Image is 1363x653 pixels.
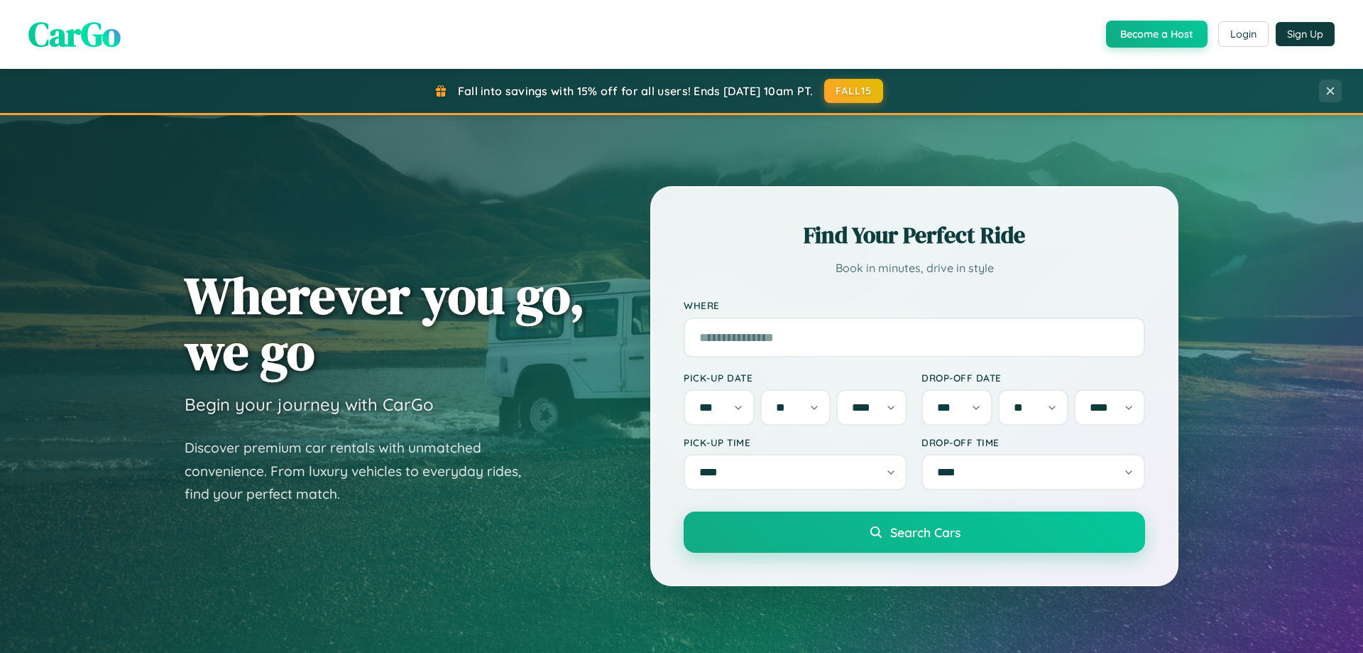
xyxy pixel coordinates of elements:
span: Fall into savings with 15% off for all users! Ends [DATE] 10am PT. [458,84,814,98]
h2: Find Your Perfect Ride [684,220,1145,251]
h3: Begin your journey with CarGo [185,394,434,415]
button: FALL15 [824,79,884,103]
p: Discover premium car rentals with unmatched convenience. From luxury vehicles to everyday rides, ... [185,436,540,506]
h1: Wherever you go, we go [185,267,585,379]
label: Drop-off Date [921,372,1145,384]
button: Search Cars [684,512,1145,553]
p: Book in minutes, drive in style [684,258,1145,279]
button: Become a Host [1106,21,1208,48]
span: CarGo [28,11,121,58]
label: Pick-up Time [684,436,907,448]
button: Sign Up [1276,22,1335,46]
span: Search Cars [890,524,960,540]
label: Drop-off Time [921,436,1145,448]
label: Pick-up Date [684,372,907,384]
button: Login [1218,21,1269,47]
label: Where [684,300,1145,312]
